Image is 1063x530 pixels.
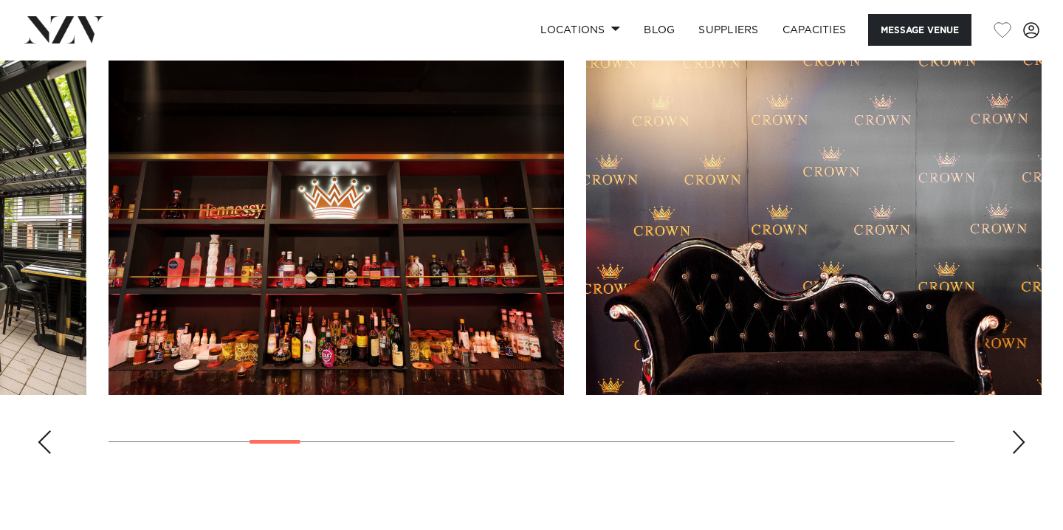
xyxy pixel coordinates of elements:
[586,61,1042,395] swiper-slide: 7 / 30
[687,14,770,46] a: SUPPLIERS
[771,14,859,46] a: Capacities
[868,14,971,46] button: Message Venue
[632,14,687,46] a: BLOG
[24,16,104,43] img: nzv-logo.png
[529,14,632,46] a: Locations
[109,61,564,395] swiper-slide: 6 / 30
